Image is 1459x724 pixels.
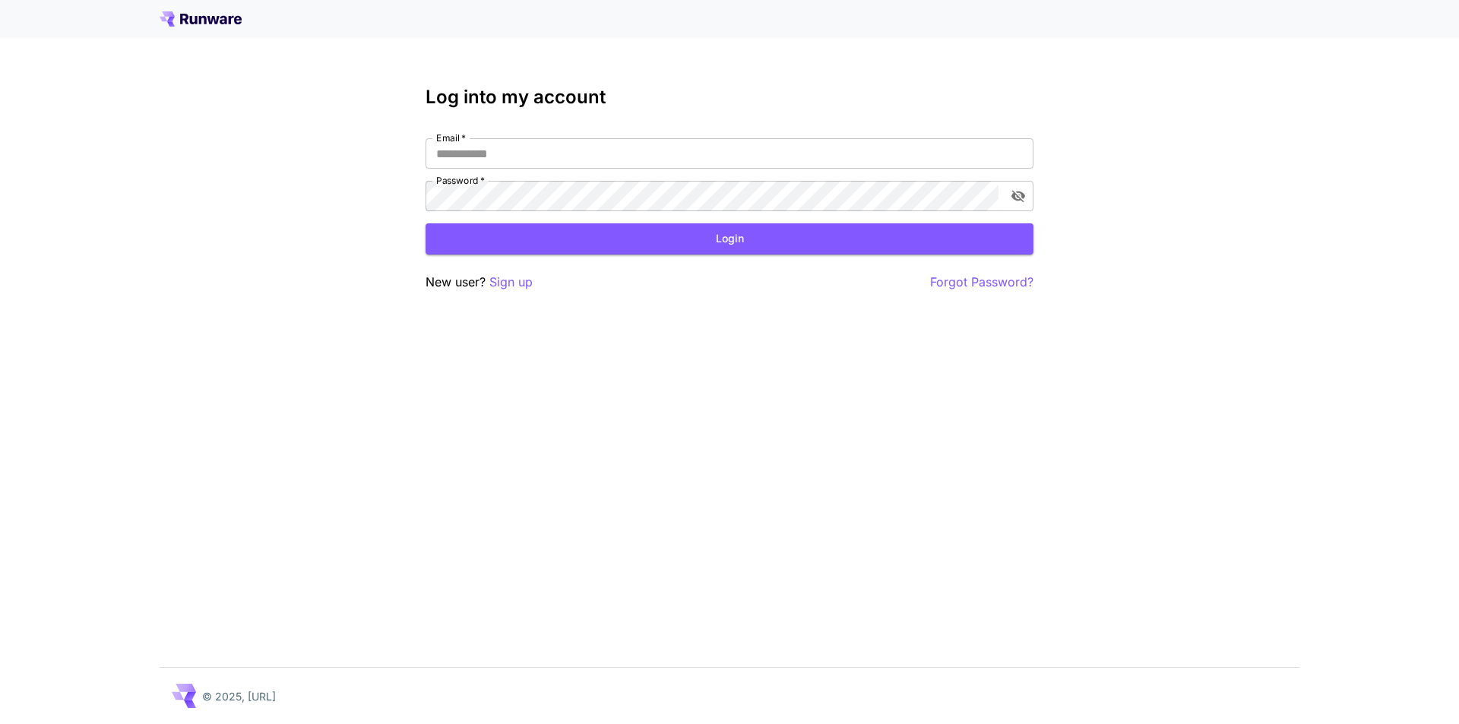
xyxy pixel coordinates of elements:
[426,87,1033,108] h3: Log into my account
[426,273,533,292] p: New user?
[436,131,466,144] label: Email
[489,273,533,292] button: Sign up
[436,174,485,187] label: Password
[930,273,1033,292] button: Forgot Password?
[202,688,276,704] p: © 2025, [URL]
[1005,182,1032,210] button: toggle password visibility
[426,223,1033,255] button: Login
